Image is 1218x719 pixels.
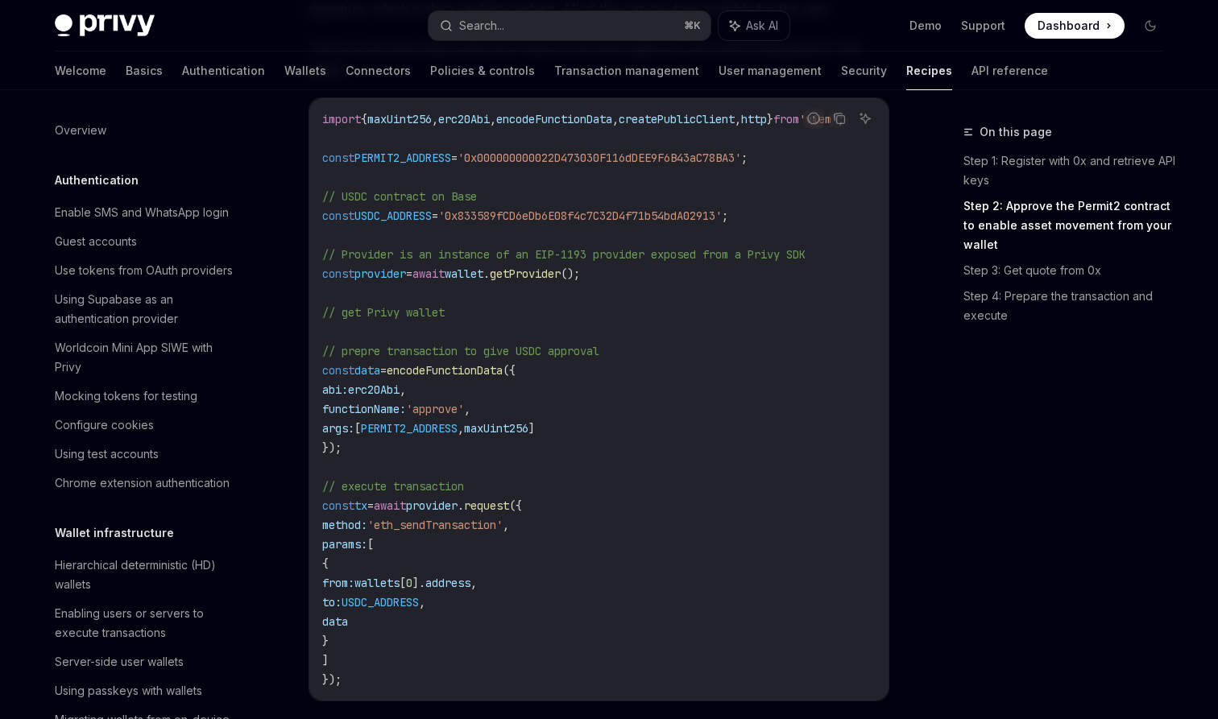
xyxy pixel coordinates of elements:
span: 'approve' [406,402,464,416]
a: Overview [42,116,248,145]
span: args: [322,421,354,436]
span: maxUint256 [367,112,432,126]
a: Support [961,18,1005,34]
div: Enabling users or servers to execute transactions [55,604,238,643]
span: ; [741,151,748,165]
a: Step 2: Approve the Permit2 contract to enable asset movement from your wallet [963,193,1176,258]
span: Dashboard [1038,18,1100,34]
span: USDC_ADDRESS [354,209,432,223]
a: Welcome [55,52,106,90]
span: }); [322,440,342,455]
span: ] [322,653,329,667]
span: } [767,112,773,126]
div: Configure cookies [55,415,154,435]
a: Wallets [284,52,326,90]
span: USDC_ADDRESS [342,595,419,609]
span: 'eth_sendTransaction' [367,518,503,532]
span: = [367,498,374,513]
span: = [406,267,412,281]
span: ; [722,209,728,223]
a: Enable SMS and WhatsApp login [42,198,248,227]
span: ⌘ K [684,19,701,32]
span: import [322,112,361,126]
a: Guest accounts [42,227,248,256]
a: Using Supabase as an authentication provider [42,285,248,333]
div: Hierarchical deterministic (HD) wallets [55,556,238,594]
span: , [612,112,619,126]
span: , [458,421,464,436]
span: ]. [412,576,425,590]
button: Ask AI [855,108,876,129]
a: Security [841,52,887,90]
span: // Provider is an instance of an EIP-1193 provider exposed from a Privy SDK [322,247,806,262]
span: from [773,112,799,126]
span: request [464,498,509,513]
span: '0x000000000022D473030F116dDEE9F6B43aC78BA3' [458,151,741,165]
span: erc20Abi [438,112,490,126]
span: 'viem' [799,112,838,126]
button: Toggle dark mode [1137,13,1163,39]
span: (); [561,267,580,281]
h5: Authentication [55,171,139,190]
span: = [380,363,387,378]
span: [ [367,537,374,552]
a: Chrome extension authentication [42,469,248,498]
span: const [322,151,354,165]
a: Use tokens from OAuth providers [42,256,248,285]
a: Step 3: Get quote from 0x [963,258,1176,283]
div: Using passkeys with wallets [55,681,202,700]
a: Connectors [346,52,411,90]
a: Enabling users or servers to execute transactions [42,599,248,647]
span: = [432,209,438,223]
span: wallet [445,267,483,281]
span: , [490,112,496,126]
span: params: [322,537,367,552]
span: , [470,576,477,590]
span: ({ [503,363,516,378]
div: Search... [459,16,504,35]
span: On this page [980,122,1052,142]
div: Using test accounts [55,444,159,464]
div: Using Supabase as an authentication provider [55,290,238,329]
span: erc20Abi [348,382,400,397]
img: dark logo [55,14,155,37]
span: PERMIT2_ADDRESS [354,151,451,165]
button: Ask AI [719,11,789,40]
span: PERMIT2_ADDRESS [361,421,458,436]
span: const [322,267,354,281]
span: provider [406,498,458,513]
a: Step 1: Register with 0x and retrieve API keys [963,148,1176,193]
span: to: [322,595,342,609]
a: Authentication [182,52,265,90]
span: data [322,614,348,629]
span: address [425,576,470,590]
span: functionName: [322,402,406,416]
span: createPublicClient [619,112,735,126]
span: tx [354,498,367,513]
span: , [735,112,741,126]
div: Overview [55,121,106,140]
span: '0x833589fCD6eDb6E08f4c7C32D4f71b54bdA02913' [438,209,722,223]
span: method: [322,518,367,532]
span: // get Privy wallet [322,305,445,320]
a: Basics [126,52,163,90]
span: Ask AI [746,18,778,34]
span: getProvider [490,267,561,281]
div: Worldcoin Mini App SIWE with Privy [55,338,238,377]
a: Dashboard [1025,13,1125,39]
a: Server-side user wallets [42,647,248,676]
a: User management [719,52,822,90]
span: . [483,267,490,281]
span: ] [528,421,535,436]
div: Enable SMS and WhatsApp login [55,203,229,222]
span: 0 [406,576,412,590]
h5: Wallet infrastructure [55,523,174,543]
button: Report incorrect code [803,108,824,129]
span: // prepre transaction to give USDC approval [322,344,599,358]
a: Worldcoin Mini App SIWE with Privy [42,333,248,382]
a: Using passkeys with wallets [42,676,248,705]
span: maxUint256 [464,421,528,436]
span: . [458,498,464,513]
span: await [374,498,406,513]
button: Search...⌘K [429,11,710,40]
